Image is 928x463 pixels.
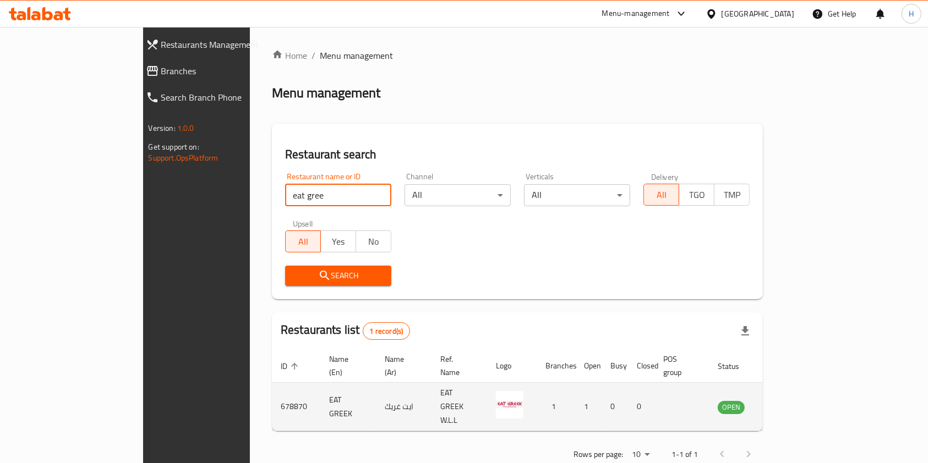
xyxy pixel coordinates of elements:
span: All [648,187,675,203]
div: All [405,184,511,206]
div: Export file [732,318,758,344]
p: Rows per page: [574,448,623,461]
button: TGO [679,184,714,206]
button: TMP [714,184,750,206]
th: Logo [487,349,537,383]
span: ID [281,360,302,373]
img: EAT GREEK [496,391,523,418]
td: 0 [602,383,628,431]
span: Get support on: [149,140,199,154]
span: POS group [663,352,696,379]
button: No [356,230,391,252]
a: Search Branch Phone [137,84,298,111]
span: No [361,234,387,250]
div: Menu-management [602,7,670,20]
button: All [643,184,679,206]
span: Name (Ar) [385,352,418,379]
td: EAT GREEK W.L.L [432,383,487,431]
td: 1 [575,383,602,431]
button: Search [285,266,391,286]
input: Search for restaurant name or ID.. [285,184,391,206]
span: TGO [684,187,710,203]
span: Version: [149,121,176,135]
th: Closed [628,349,654,383]
a: Support.OpsPlatform [149,151,219,165]
label: Upsell [293,219,313,227]
span: Yes [325,234,352,250]
span: 1 record(s) [363,326,410,337]
button: All [285,230,321,252]
li: / [312,49,315,62]
th: Branches [537,349,575,383]
span: OPEN [718,401,745,414]
th: Busy [602,349,628,383]
div: [GEOGRAPHIC_DATA] [722,8,794,20]
h2: Restaurant search [285,146,750,163]
span: Menu management [320,49,393,62]
p: 1-1 of 1 [672,448,698,461]
span: Ref. Name [440,352,474,379]
span: Name (En) [329,352,363,379]
span: Search Branch Phone [161,91,290,104]
td: EAT GREEK [320,383,376,431]
span: TMP [719,187,745,203]
span: Status [718,360,754,373]
div: Rows per page: [627,447,654,463]
h2: Restaurants list [281,322,410,340]
div: All [524,184,630,206]
h2: Menu management [272,84,380,102]
table: enhanced table [272,349,805,431]
a: Branches [137,58,298,84]
label: Delivery [651,173,679,180]
div: Total records count [363,322,411,340]
a: Restaurants Management [137,31,298,58]
span: 1.0.0 [177,121,194,135]
td: ايت غريك [376,383,432,431]
th: Open [575,349,602,383]
span: Branches [161,64,290,78]
nav: breadcrumb [272,49,763,62]
td: 0 [628,383,654,431]
button: Yes [320,230,356,252]
span: Restaurants Management [161,38,290,51]
span: H [909,8,914,20]
td: 1 [537,383,575,431]
span: All [290,234,316,250]
span: Search [294,269,383,283]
